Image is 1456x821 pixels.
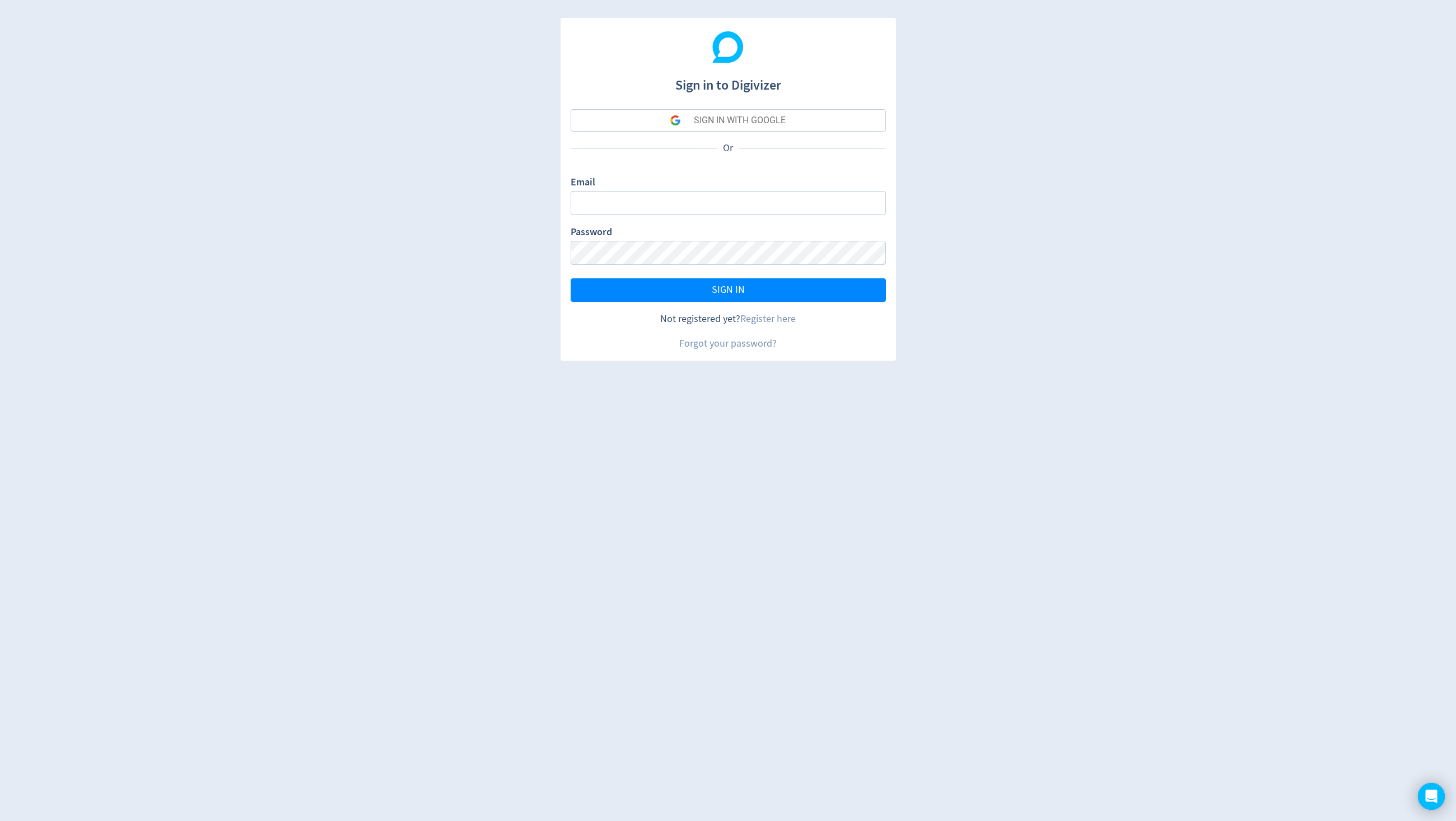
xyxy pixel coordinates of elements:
[712,31,744,63] img: Digivizer Logo
[571,109,886,132] button: SIGN IN WITH GOOGLE
[694,109,786,132] div: SIGN IN WITH GOOGLE
[571,175,595,191] label: Email
[1418,783,1445,810] div: Open Intercom Messenger
[571,66,886,95] h1: Sign in to Digivizer
[571,312,886,326] div: Not registered yet?
[740,312,796,325] a: Register here
[571,225,612,241] label: Password
[717,141,739,155] p: Or
[571,278,886,302] button: SIGN IN
[679,337,777,350] a: Forgot your password?
[712,285,745,295] span: SIGN IN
